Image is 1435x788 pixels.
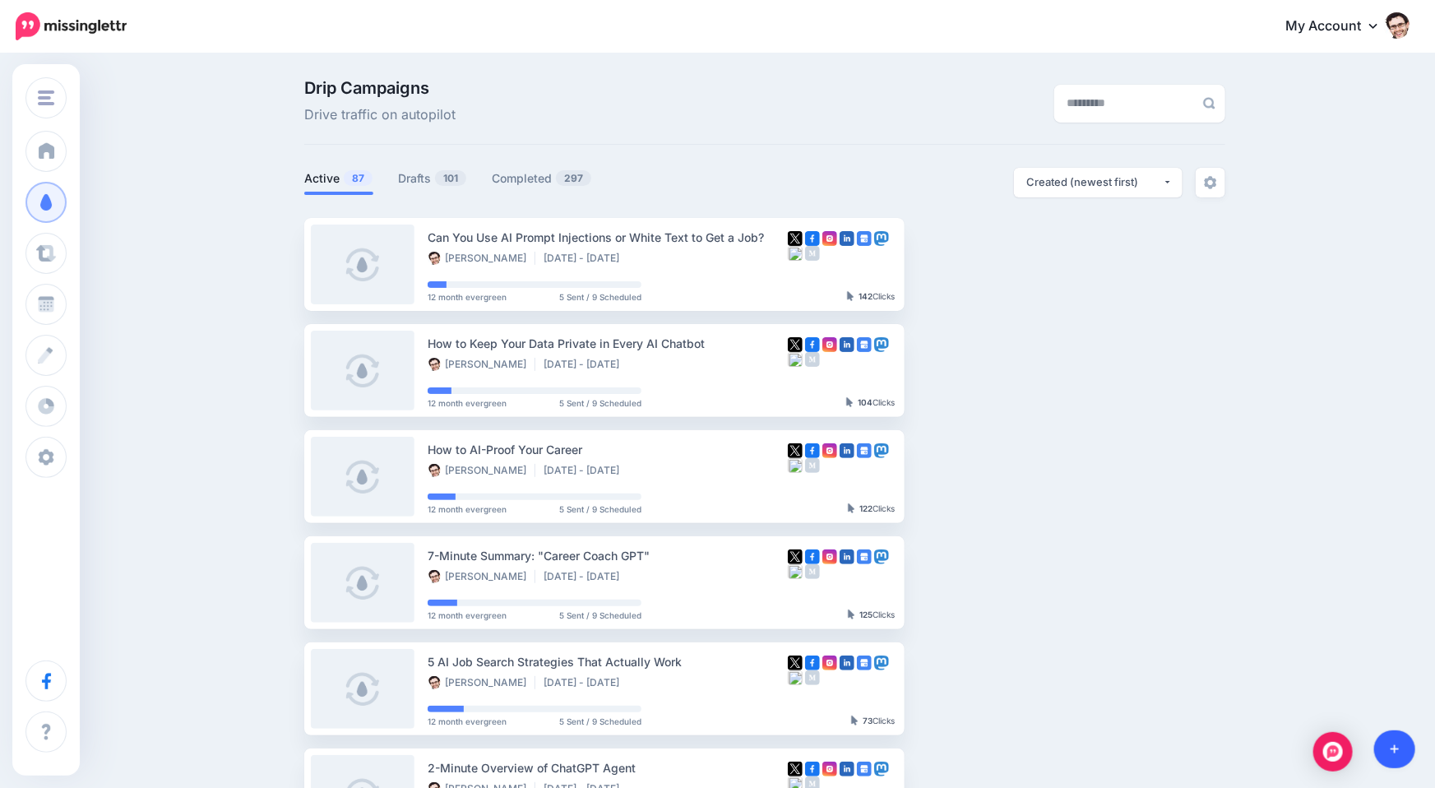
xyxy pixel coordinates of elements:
[544,570,627,583] li: [DATE] - [DATE]
[544,464,627,477] li: [DATE] - [DATE]
[874,443,889,458] img: mastodon-square.png
[544,252,627,265] li: [DATE] - [DATE]
[428,717,507,725] span: 12 month evergreen
[874,337,889,352] img: mastodon-square.png
[848,503,855,513] img: pointer-grey-darker.png
[857,443,872,458] img: google_business-square.png
[805,443,820,458] img: facebook-square.png
[847,292,895,302] div: Clicks
[428,464,535,477] li: [PERSON_NAME]
[344,170,373,186] span: 87
[851,716,859,725] img: pointer-grey-darker.png
[805,762,820,776] img: facebook-square.png
[805,246,820,261] img: medium-grey-square.png
[428,358,535,371] li: [PERSON_NAME]
[857,337,872,352] img: google_business-square.png
[1269,7,1410,47] a: My Account
[428,252,535,265] li: [PERSON_NAME]
[851,716,895,726] div: Clicks
[848,610,855,619] img: pointer-grey-darker.png
[788,231,803,246] img: twitter-square.png
[822,443,837,458] img: instagram-square.png
[857,656,872,670] img: google_business-square.png
[559,611,641,619] span: 5 Sent / 9 Scheduled
[428,399,507,407] span: 12 month evergreen
[846,397,854,407] img: pointer-grey-darker.png
[544,358,627,371] li: [DATE] - [DATE]
[805,670,820,685] img: medium-grey-square.png
[840,231,854,246] img: linkedin-square.png
[822,656,837,670] img: instagram-square.png
[840,656,854,670] img: linkedin-square.png
[858,397,873,407] b: 104
[559,399,641,407] span: 5 Sent / 9 Scheduled
[788,246,803,261] img: bluesky-square.png
[822,549,837,564] img: instagram-square.png
[428,758,788,777] div: 2-Minute Overview of ChatGPT Agent
[805,656,820,670] img: facebook-square.png
[428,334,788,353] div: How to Keep Your Data Private in Every AI Chatbot
[859,291,873,301] b: 142
[492,169,592,188] a: Completed297
[788,656,803,670] img: twitter-square.png
[788,337,803,352] img: twitter-square.png
[1014,168,1183,197] button: Created (newest first)
[304,104,456,126] span: Drive traffic on autopilot
[805,549,820,564] img: facebook-square.png
[805,458,820,473] img: medium-grey-square.png
[874,231,889,246] img: mastodon-square.png
[857,231,872,246] img: google_business-square.png
[788,549,803,564] img: twitter-square.png
[788,670,803,685] img: bluesky-square.png
[428,440,788,459] div: How to AI-Proof Your Career
[846,398,895,408] div: Clicks
[559,505,641,513] span: 5 Sent / 9 Scheduled
[848,610,895,620] div: Clicks
[822,762,837,776] img: instagram-square.png
[840,337,854,352] img: linkedin-square.png
[848,504,895,514] div: Clicks
[1313,732,1353,772] div: Open Intercom Messenger
[398,169,467,188] a: Drafts101
[428,570,535,583] li: [PERSON_NAME]
[788,762,803,776] img: twitter-square.png
[859,503,873,513] b: 122
[857,549,872,564] img: google_business-square.png
[788,564,803,579] img: bluesky-square.png
[556,170,591,186] span: 297
[16,12,127,40] img: Missinglettr
[788,443,803,458] img: twitter-square.png
[428,228,788,247] div: Can You Use AI Prompt Injections or White Text to Get a Job?
[857,762,872,776] img: google_business-square.png
[428,611,507,619] span: 12 month evergreen
[304,169,373,188] a: Active87
[1026,174,1163,190] div: Created (newest first)
[559,293,641,301] span: 5 Sent / 9 Scheduled
[874,762,889,776] img: mastodon-square.png
[304,80,456,96] span: Drip Campaigns
[788,352,803,367] img: bluesky-square.png
[428,505,507,513] span: 12 month evergreen
[822,231,837,246] img: instagram-square.png
[559,717,641,725] span: 5 Sent / 9 Scheduled
[859,610,873,619] b: 125
[805,231,820,246] img: facebook-square.png
[805,337,820,352] img: facebook-square.png
[840,443,854,458] img: linkedin-square.png
[38,90,54,105] img: menu.png
[822,337,837,352] img: instagram-square.png
[840,549,854,564] img: linkedin-square.png
[1204,176,1217,189] img: settings-grey.png
[847,291,854,301] img: pointer-grey-darker.png
[544,676,627,689] li: [DATE] - [DATE]
[1203,97,1215,109] img: search-grey-6.png
[428,293,507,301] span: 12 month evergreen
[874,549,889,564] img: mastodon-square.png
[788,458,803,473] img: bluesky-square.png
[840,762,854,776] img: linkedin-square.png
[874,656,889,670] img: mastodon-square.png
[863,716,873,725] b: 73
[805,564,820,579] img: medium-grey-square.png
[428,652,788,671] div: 5 AI Job Search Strategies That Actually Work
[805,352,820,367] img: medium-grey-square.png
